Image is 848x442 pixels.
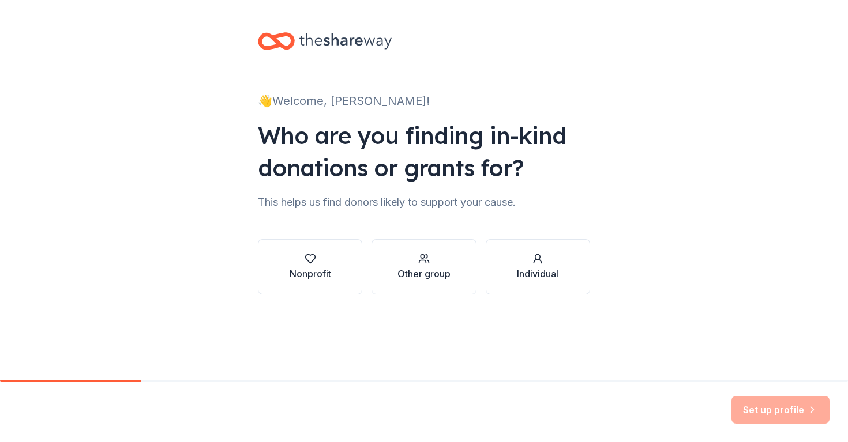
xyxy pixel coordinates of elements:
button: Individual [486,239,590,294]
div: Individual [517,267,558,281]
div: Other group [397,267,451,281]
div: 👋 Welcome, [PERSON_NAME]! [258,92,590,110]
button: Other group [372,239,476,294]
button: Nonprofit [258,239,362,294]
div: Who are you finding in-kind donations or grants for? [258,119,590,184]
div: Nonprofit [290,267,331,281]
div: This helps us find donors likely to support your cause. [258,193,590,211]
